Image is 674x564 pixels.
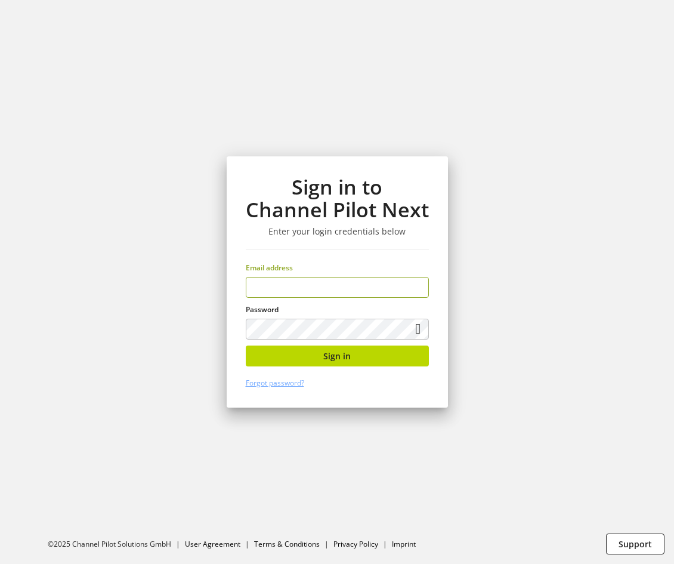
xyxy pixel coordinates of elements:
[246,226,429,237] h3: Enter your login credentials below
[246,263,293,273] span: Email address
[254,539,320,549] a: Terms & Conditions
[323,350,351,362] span: Sign in
[392,539,416,549] a: Imprint
[619,538,652,550] span: Support
[246,378,304,388] a: Forgot password?
[246,304,279,315] span: Password
[48,539,185,550] li: ©2025 Channel Pilot Solutions GmbH
[333,539,378,549] a: Privacy Policy
[606,534,664,554] button: Support
[185,539,240,549] a: User Agreement
[246,175,429,221] h1: Sign in to Channel Pilot Next
[246,346,429,366] button: Sign in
